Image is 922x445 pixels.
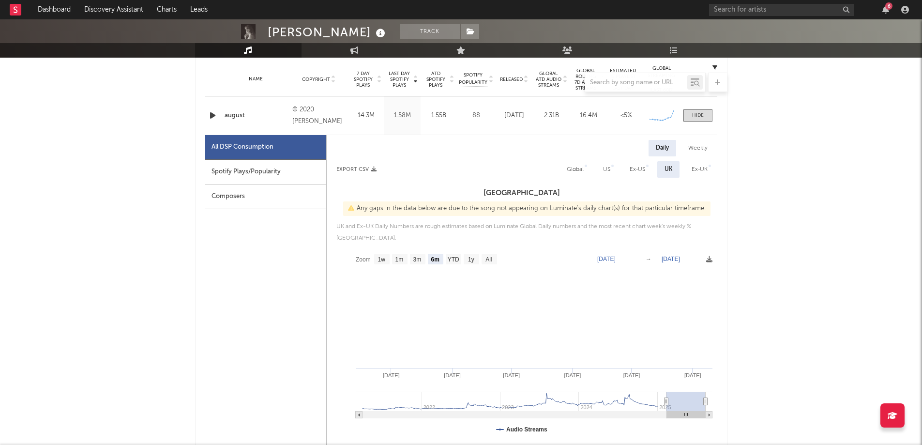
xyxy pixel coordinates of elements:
input: Search for artists [709,4,854,16]
text: [DATE] [684,372,701,378]
div: 2.31B [535,111,568,121]
text: [DATE] [623,372,640,378]
div: Ex-US [630,164,645,175]
div: US [603,164,610,175]
span: Last Day Spotify Plays [387,71,412,88]
span: Spotify Popularity [459,72,487,86]
text: 1w [378,256,385,263]
span: 7 Day Spotify Plays [350,71,376,88]
text: YTD [447,256,459,263]
button: Track [400,24,460,39]
div: Spotify Plays/Popularity [205,160,326,184]
a: august [225,111,288,121]
div: Any gaps in the data below are due to the song not appearing on Luminate's daily chart(s) for tha... [343,201,710,216]
button: 6 [882,6,889,14]
text: [DATE] [382,372,399,378]
div: 88 [459,111,493,121]
text: [DATE] [597,256,616,262]
div: UK [665,164,672,175]
div: All DSP Consumption [205,135,326,160]
div: Global Streaming Trend (Last 60D) [647,65,676,94]
text: 3m [413,256,421,263]
span: Global ATD Audio Streams [535,71,562,88]
text: [DATE] [564,372,581,378]
div: Global [567,164,584,175]
text: Zoom [356,256,371,263]
text: 1m [395,256,403,263]
div: 1.58M [387,111,418,121]
div: Composers [205,184,326,209]
text: [DATE] [444,372,461,378]
div: © 2020 [PERSON_NAME] [292,104,345,127]
div: <5% [610,111,642,121]
div: [DATE] [498,111,530,121]
button: Export CSV [336,167,377,172]
text: 1y [468,256,474,263]
span: ATD Spotify Plays [423,71,449,88]
div: Weekly [681,140,715,156]
input: Search by song name or URL [585,79,687,87]
div: 6 [885,2,892,10]
h3: [GEOGRAPHIC_DATA] [327,187,717,199]
text: Audio Streams [506,426,547,433]
span: Estimated % Playlist Streams Last Day [610,68,636,91]
div: [PERSON_NAME] [268,24,388,40]
div: 1.55B [423,111,454,121]
text: [DATE] [503,372,520,378]
span: Global Rolling 7D Audio Streams [573,68,599,91]
div: UK and Ex-UK Daily Numbers are rough estimates based on Luminate Global Daily numbers and the mos... [327,221,717,244]
div: Daily [649,140,676,156]
div: All DSP Consumption [212,141,273,153]
text: 6m [431,256,439,263]
text: → [646,256,651,262]
text: [DATE] [662,256,680,262]
div: 16.4M [573,111,605,121]
div: Ex-UK [692,164,708,175]
text: All [485,256,492,263]
div: 14.3M [350,111,382,121]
